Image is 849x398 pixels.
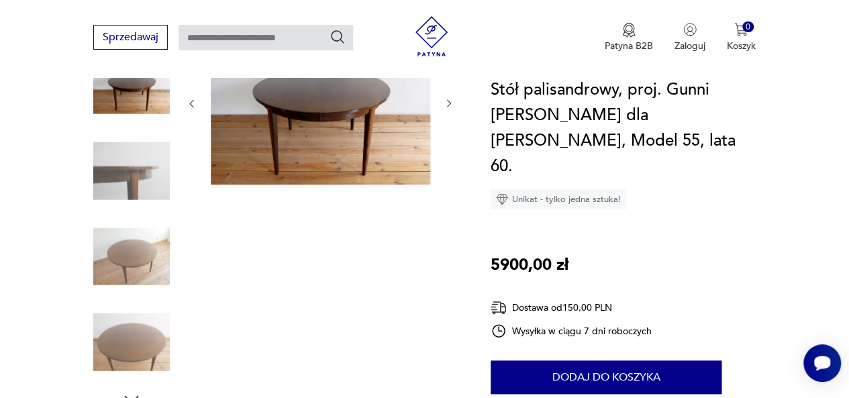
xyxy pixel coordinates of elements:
[491,252,568,278] p: 5900,00 zł
[211,20,430,185] img: Zdjęcie produktu Stół palisandrowy, proj. Gunni Omann dla Omann Jun, Model 55, lata 60.
[496,193,508,205] img: Ikona diamentu
[491,189,626,209] div: Unikat - tylko jedna sztuka!
[734,23,748,36] img: Ikona koszyka
[491,299,507,316] img: Ikona dostawy
[491,77,756,179] h1: Stół palisandrowy, proj. Gunni [PERSON_NAME] dla [PERSON_NAME], Model 55, lata 60.
[727,40,756,52] p: Koszyk
[93,34,168,43] a: Sprzedawaj
[675,23,705,52] button: Zaloguj
[491,299,652,316] div: Dostawa od 150,00 PLN
[622,23,636,38] img: Ikona medalu
[411,16,452,56] img: Patyna - sklep z meblami i dekoracjami vintage
[675,40,705,52] p: Zaloguj
[93,218,170,295] img: Zdjęcie produktu Stół palisandrowy, proj. Gunni Omann dla Omann Jun, Model 55, lata 60.
[491,323,652,339] div: Wysyłka w ciągu 7 dni roboczych
[727,23,756,52] button: 0Koszyk
[93,47,170,123] img: Zdjęcie produktu Stół palisandrowy, proj. Gunni Omann dla Omann Jun, Model 55, lata 60.
[605,40,653,52] p: Patyna B2B
[330,29,346,45] button: Szukaj
[605,23,653,52] button: Patyna B2B
[491,360,721,394] button: Dodaj do koszyka
[683,23,697,36] img: Ikonka użytkownika
[93,133,170,209] img: Zdjęcie produktu Stół palisandrowy, proj. Gunni Omann dla Omann Jun, Model 55, lata 60.
[93,25,168,50] button: Sprzedawaj
[605,23,653,52] a: Ikona medaluPatyna B2B
[742,21,754,33] div: 0
[803,344,841,382] iframe: Smartsupp widget button
[93,304,170,381] img: Zdjęcie produktu Stół palisandrowy, proj. Gunni Omann dla Omann Jun, Model 55, lata 60.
